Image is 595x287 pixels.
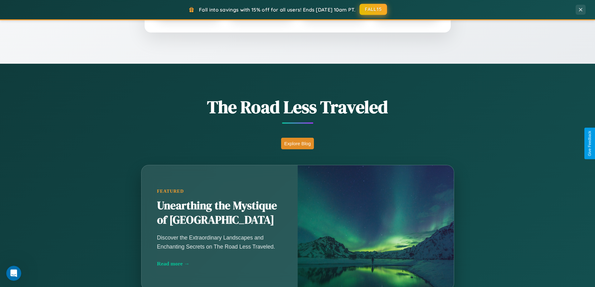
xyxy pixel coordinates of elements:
[157,189,282,194] div: Featured
[157,260,282,267] div: Read more →
[359,4,387,15] button: FALL15
[157,233,282,251] p: Discover the Extraordinary Landscapes and Enchanting Secrets on The Road Less Traveled.
[588,131,592,156] div: Give Feedback
[157,199,282,227] h2: Unearthing the Mystique of [GEOGRAPHIC_DATA]
[6,266,21,281] iframe: Intercom live chat
[110,95,485,119] h1: The Road Less Traveled
[199,7,355,13] span: Fall into savings with 15% off for all users! Ends [DATE] 10am PT.
[281,138,314,149] button: Explore Blog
